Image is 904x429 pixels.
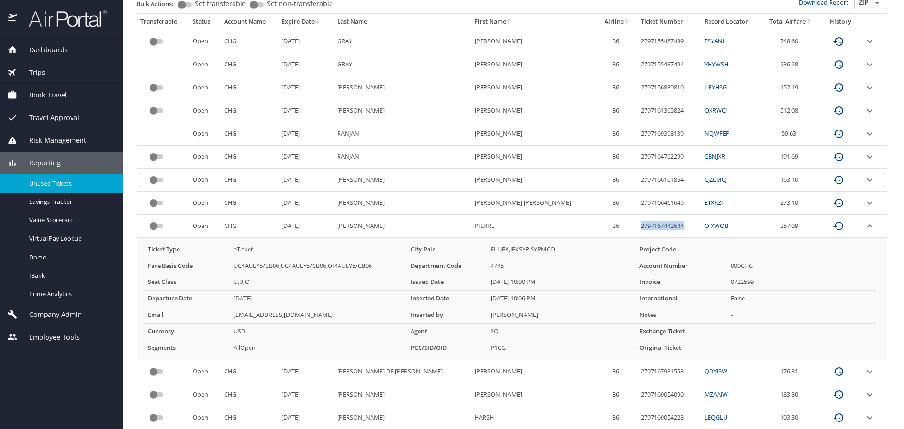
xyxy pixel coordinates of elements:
[189,169,220,192] td: Open
[704,83,727,91] a: UFYHSG
[315,19,321,25] button: sort
[637,169,701,192] td: 2797166101854
[761,169,821,192] td: 163.10
[612,60,619,68] span: B6
[761,53,821,76] td: 236.28
[637,360,701,383] td: 2797167931558
[17,158,61,168] span: Reporting
[637,30,701,53] td: 2797155487489
[230,258,407,274] td: UC4AUEY5/CB06,UC4AUEY5/CB06,OI4AUEY5/CB06
[144,291,230,307] th: Departure Date
[17,113,79,123] span: Travel Approval
[471,192,598,215] td: [PERSON_NAME] [PERSON_NAME]
[704,37,726,45] a: ESYANL
[637,14,701,30] th: Ticket Number
[278,169,333,192] td: [DATE]
[864,389,875,400] button: expand row
[612,175,619,184] span: B6
[471,30,598,53] td: [PERSON_NAME]
[230,274,407,291] td: U,U,O
[220,215,278,238] td: CHG
[487,258,636,274] td: 4745
[471,14,598,30] th: First Name
[806,19,812,25] button: sort
[612,152,619,161] span: B6
[195,0,246,7] span: Set transferable
[487,340,636,356] td: P1CG
[278,14,333,30] th: Expire Date
[29,179,112,188] span: Unused Tickets
[333,360,471,383] td: [PERSON_NAME] DE [PERSON_NAME]
[612,221,619,230] span: B6
[636,242,727,258] th: Project Code
[189,383,220,406] td: Open
[8,9,18,28] img: icon-airportal.png
[471,76,598,99] td: [PERSON_NAME]
[407,291,487,307] th: Inserted Date
[407,324,487,340] th: Agent
[636,274,727,291] th: Invoice
[727,242,876,258] td: -
[637,99,701,122] td: 2797161365824
[278,146,333,169] td: [DATE]
[761,30,821,53] td: 748.60
[144,307,230,324] th: Email
[761,14,821,30] th: Total Airfare
[278,30,333,53] td: [DATE]
[189,146,220,169] td: Open
[727,291,876,307] td: False
[704,175,726,184] a: CJZLMQ
[864,128,875,139] button: expand row
[333,122,471,146] td: RANJAN
[704,390,728,398] a: MZAAJW
[189,53,220,76] td: Open
[864,151,875,162] button: expand row
[333,99,471,122] td: [PERSON_NAME]
[220,169,278,192] td: CHG
[637,146,701,169] td: 2797164762299
[612,83,619,91] span: B6
[761,192,821,215] td: 273.10
[727,258,876,274] td: 000CHG
[727,324,876,340] td: -
[761,215,821,238] td: 357.09
[333,76,471,99] td: [PERSON_NAME]
[471,146,598,169] td: [PERSON_NAME]
[727,274,876,291] td: 0722599
[189,215,220,238] td: Open
[487,324,636,340] td: SQ
[761,99,821,122] td: 512.08
[407,242,487,258] th: City Pair
[821,14,861,30] th: History
[471,169,598,192] td: [PERSON_NAME]
[220,30,278,53] td: CHG
[333,169,471,192] td: [PERSON_NAME]
[727,307,876,324] td: -
[407,258,487,274] th: Department Code
[144,340,230,356] th: Segments
[471,215,598,238] td: PIERRE
[701,14,761,30] th: Record Locator
[278,360,333,383] td: [DATE]
[487,291,636,307] td: [DATE] 10:06 PM
[471,53,598,76] td: [PERSON_NAME]
[612,390,619,398] span: B6
[487,242,636,258] td: FLLJFK,JFKSYR,SYRMCO
[864,174,875,186] button: expand row
[230,340,407,356] td: AllOpen
[278,122,333,146] td: [DATE]
[220,383,278,406] td: CHG
[144,324,230,340] th: Currency
[189,30,220,53] td: Open
[612,367,619,375] span: B6
[471,99,598,122] td: [PERSON_NAME]
[637,76,701,99] td: 2797156889810
[17,309,82,320] span: Company Admin
[704,367,727,375] a: QDXISW
[29,197,112,206] span: Savings Tracker
[612,413,619,421] span: B6
[637,215,701,238] td: 2797167442644
[864,220,875,232] button: expand row
[407,340,487,356] th: PCC/SID/OID
[144,242,230,258] th: Ticket Type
